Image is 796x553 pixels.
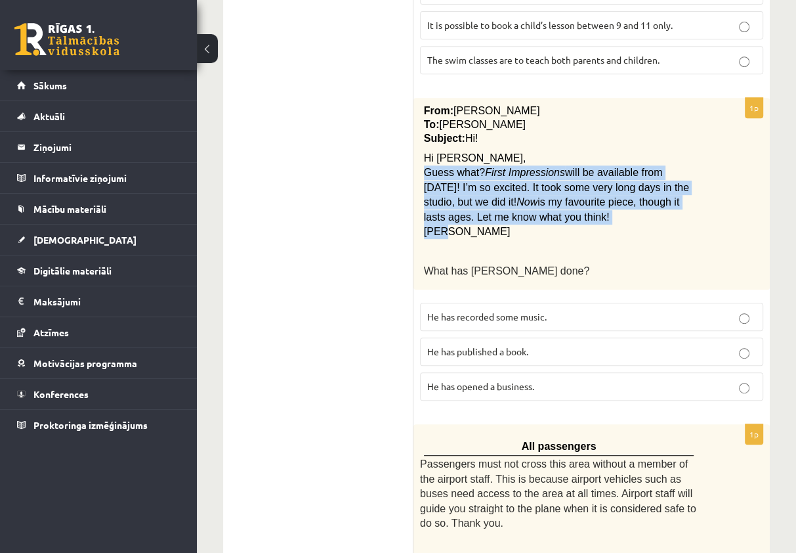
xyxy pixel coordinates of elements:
a: Motivācijas programma [17,348,180,378]
a: Rīgas 1. Tālmācības vidusskola [14,23,119,56]
span: is my favourite piece, though it lasts ages. Let me know what you think! [424,196,680,222]
p: 1p [745,424,763,445]
span: He has recorded some music. [427,311,547,322]
a: Sākums [17,70,180,100]
span: Aktuāli [33,110,65,122]
a: Proktoringa izmēģinājums [17,410,180,440]
span: Passengers must not cross this area without a member of the airport staff. This is because airpor... [420,458,696,529]
a: Informatīvie ziņojumi [17,163,180,193]
span: Konferences [33,388,89,400]
span: Sākums [33,79,67,91]
span: He has opened a business. [427,380,534,392]
span: First Impressions [485,167,565,178]
span: From: [424,105,453,116]
span: [DEMOGRAPHIC_DATA] [33,234,136,246]
span: Guess what? [424,167,485,178]
span: All passengers [522,441,597,452]
span: Now [516,196,537,208]
a: Aktuāli [17,101,180,131]
legend: Informatīvie ziņojumi [33,163,180,193]
span: [PERSON_NAME] [424,226,511,237]
input: He has recorded some music. [739,313,749,324]
span: Subject: [424,133,465,144]
a: Maksājumi [17,286,180,317]
span: It is possible to book a child’s lesson between 9 and 11 only. [427,19,673,31]
span: Hi [PERSON_NAME], [424,152,526,164]
span: Motivācijas programma [33,357,137,369]
span: will be available from [DATE]! I’m so excited. It took some very long days in the studio, but we ... [424,167,689,208]
a: Konferences [17,379,180,409]
legend: Maksājumi [33,286,180,317]
span: [PERSON_NAME] [439,119,526,130]
a: [DEMOGRAPHIC_DATA] [17,225,180,255]
input: It is possible to book a child’s lesson between 9 and 11 only. [739,22,749,32]
input: The swim classes are to teach both parents and children. [739,56,749,67]
input: He has published a book. [739,348,749,359]
span: He has published a book. [427,345,528,357]
span: Mācību materiāli [33,203,106,215]
p: 1p [745,97,763,118]
span: To: [424,119,440,130]
a: Digitālie materiāli [17,255,180,286]
a: Atzīmes [17,317,180,347]
span: Digitālie materiāli [33,265,112,276]
span: [PERSON_NAME] [453,105,540,116]
a: Mācību materiāli [17,194,180,224]
span: The swim classes are to teach both parents and children. [427,54,660,66]
span: Proktoringa izmēģinājums [33,419,148,431]
span: Hi! [465,133,478,144]
span: Atzīmes [33,326,69,338]
a: Ziņojumi [17,132,180,162]
legend: Ziņojumi [33,132,180,162]
input: He has opened a business. [739,383,749,393]
span: What has [PERSON_NAME] done? [424,265,590,276]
